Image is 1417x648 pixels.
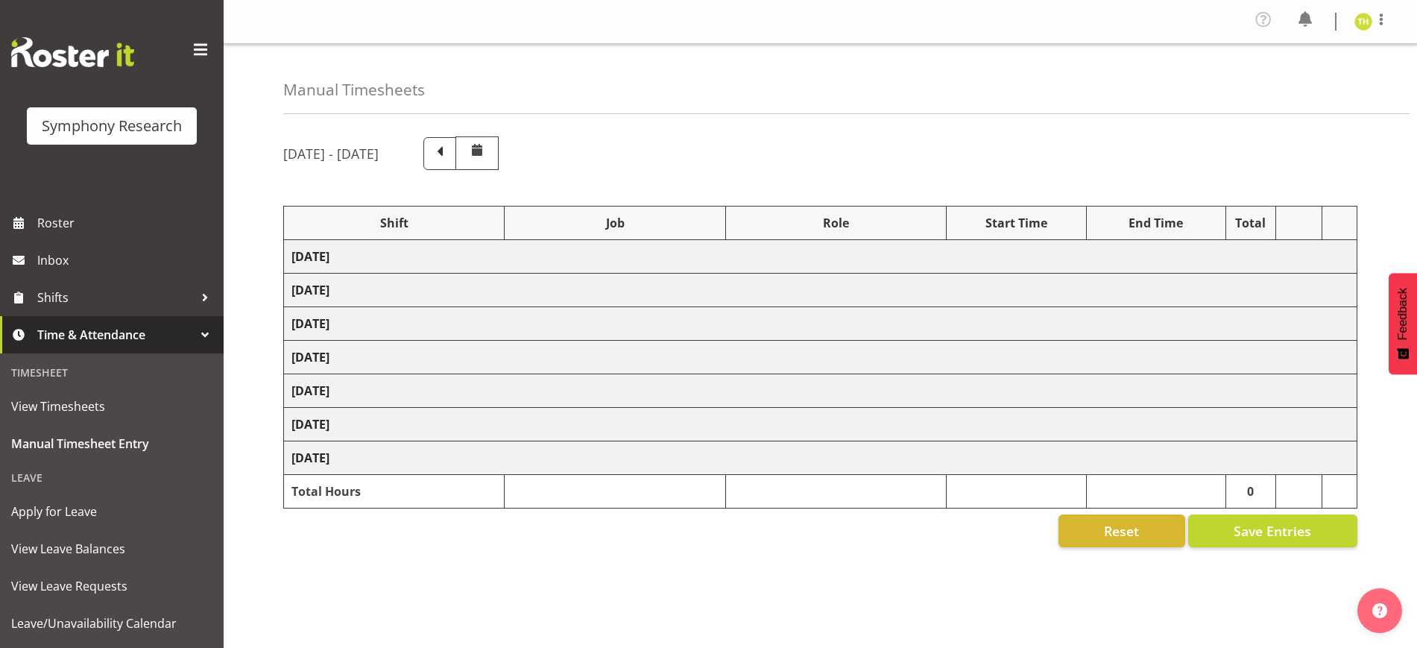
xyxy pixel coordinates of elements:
img: help-xxl-2.png [1372,603,1387,618]
a: View Timesheets [4,388,220,425]
div: Symphony Research [42,115,182,137]
div: Shift [291,214,496,232]
span: Leave/Unavailability Calendar [11,612,212,635]
span: Manual Timesheet Entry [11,432,212,455]
div: Role [733,214,938,232]
h5: [DATE] - [DATE] [283,145,379,162]
span: Feedback [1396,288,1410,340]
td: [DATE] [284,341,1357,374]
span: Apply for Leave [11,500,212,523]
td: Total Hours [284,475,505,509]
span: View Leave Balances [11,538,212,560]
span: Shifts [37,286,194,309]
td: [DATE] [284,240,1357,274]
img: tristan-healley11868.jpg [1354,13,1372,31]
a: View Leave Balances [4,530,220,567]
span: View Leave Requests [11,575,212,597]
button: Save Entries [1188,515,1357,547]
td: [DATE] [284,374,1357,408]
td: [DATE] [284,441,1357,475]
div: Timesheet [4,357,220,388]
span: Reset [1104,521,1139,541]
div: Job [512,214,717,232]
td: [DATE] [284,307,1357,341]
span: Roster [37,212,216,234]
div: Total [1234,214,1268,232]
td: [DATE] [284,274,1357,307]
a: Leave/Unavailability Calendar [4,605,220,642]
div: Start Time [954,214,1078,232]
a: Apply for Leave [4,493,220,530]
h4: Manual Timesheets [283,81,425,98]
td: 0 [1225,475,1275,509]
span: Save Entries [1234,521,1311,541]
img: Rosterit website logo [11,37,134,67]
a: Manual Timesheet Entry [4,425,220,462]
td: [DATE] [284,408,1357,441]
div: End Time [1094,214,1218,232]
span: Time & Attendance [37,324,194,346]
a: View Leave Requests [4,567,220,605]
div: Leave [4,462,220,493]
button: Feedback - Show survey [1389,273,1417,374]
span: View Timesheets [11,395,212,418]
button: Reset [1058,515,1185,547]
span: Inbox [37,249,216,271]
